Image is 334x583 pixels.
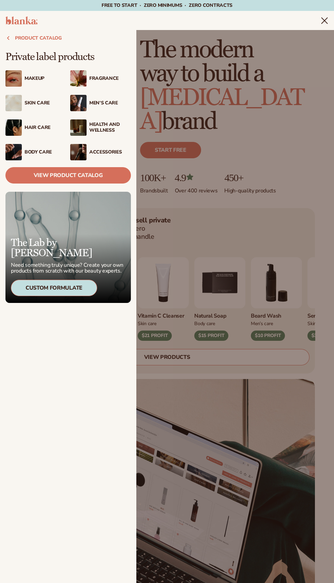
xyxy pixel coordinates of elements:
[25,76,66,82] div: Makeup
[89,76,131,82] div: Fragrance
[5,144,22,160] img: Male hand applying moisturizer.
[5,167,131,184] a: View Product Catalog
[70,143,131,162] a: Female with makeup brush. Accessories
[89,100,131,106] div: Men’s Care
[5,192,131,303] a: Microscopic product formula. The Lab by [PERSON_NAME] Need something truly unique? Create your ow...
[5,119,22,136] img: Female hair pulled back with clips.
[5,52,131,62] p: Private label products
[25,100,66,106] div: Skin Care
[5,16,37,25] img: logo
[70,95,87,111] img: Male holding moisturizer bottle.
[70,119,87,136] img: Candles and incense on table.
[89,122,131,133] div: Health And Wellness
[70,144,87,160] img: Female with makeup brush.
[70,93,131,113] a: Male holding moisturizer bottle. Men’s Care
[70,69,131,88] a: Pink blooming flower. Fragrance
[5,69,66,88] a: Female with glitter eye makeup. Makeup
[11,280,97,296] div: Custom Formulate
[5,70,22,87] img: Female with glitter eye makeup.
[11,262,125,274] p: Need something truly unique? Create your own products from scratch with our beauty experts.
[70,118,131,137] a: Candles and incense on table. Health And Wellness
[89,149,131,155] div: Accessories
[5,143,66,162] a: Male hand applying moisturizer. Body Care
[5,118,66,137] a: Female hair pulled back with clips. Hair Care
[102,2,232,9] span: Free to start · ZERO minimums · ZERO contracts
[25,125,66,131] div: Hair Care
[5,93,66,113] a: Cream moisturizer swatch. Skin Care
[11,238,125,258] p: The Lab by [PERSON_NAME]
[320,16,329,25] summary: Menu
[5,95,22,111] img: Cream moisturizer swatch.
[70,70,87,87] img: Pink blooming flower.
[25,149,66,155] div: Body Care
